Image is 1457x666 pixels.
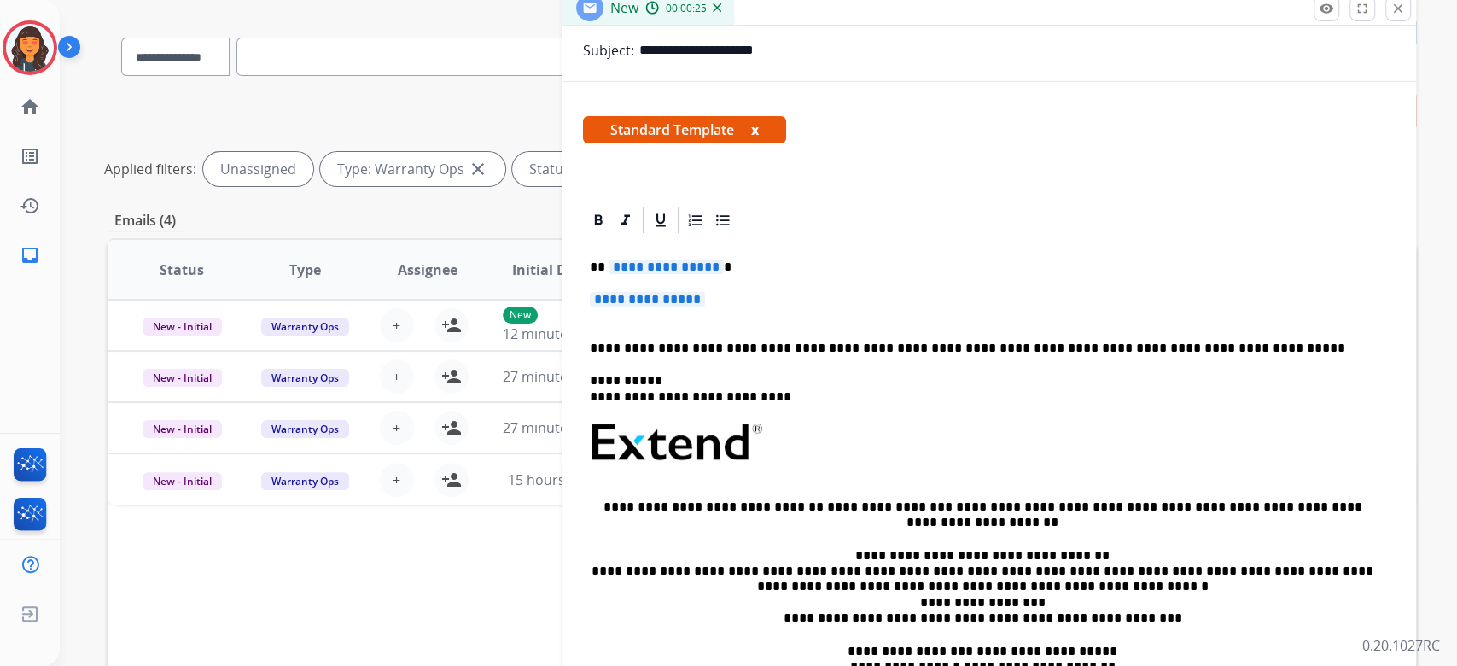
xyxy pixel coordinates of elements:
[648,207,673,233] div: Underline
[503,324,602,343] span: 12 minutes ago
[203,152,313,186] div: Unassigned
[143,369,222,387] span: New - Initial
[666,2,707,15] span: 00:00:25
[20,196,40,216] mat-icon: history
[380,308,414,342] button: +
[583,116,786,143] span: Standard Template
[441,315,462,336] mat-icon: person_add
[441,418,462,438] mat-icon: person_add
[20,146,40,166] mat-icon: list_alt
[289,260,321,280] span: Type
[1355,1,1370,16] mat-icon: fullscreen
[261,369,349,387] span: Warranty Ops
[441,470,462,490] mat-icon: person_add
[398,260,457,280] span: Assignee
[613,207,638,233] div: Italic
[143,420,222,438] span: New - Initial
[1390,1,1406,16] mat-icon: close
[261,318,349,336] span: Warranty Ops
[160,260,204,280] span: Status
[143,472,222,490] span: New - Initial
[710,207,736,233] div: Bullet List
[1362,635,1440,656] p: 0.20.1027RC
[393,366,400,387] span: +
[380,463,414,497] button: +
[512,152,692,186] div: Status: New - Initial
[751,120,759,140] button: x
[20,96,40,117] mat-icon: home
[583,40,634,61] p: Subject:
[468,159,488,179] mat-icon: close
[508,470,592,489] span: 15 hours ago
[393,470,400,490] span: +
[261,420,349,438] span: Warranty Ops
[143,318,222,336] span: New - Initial
[393,418,400,438] span: +
[380,359,414,394] button: +
[1319,1,1334,16] mat-icon: remove_red_eye
[503,367,602,386] span: 27 minutes ago
[511,260,588,280] span: Initial Date
[441,366,462,387] mat-icon: person_add
[683,207,708,233] div: Ordered List
[320,152,505,186] div: Type: Warranty Ops
[380,411,414,445] button: +
[261,472,349,490] span: Warranty Ops
[586,207,611,233] div: Bold
[503,418,602,437] span: 27 minutes ago
[393,315,400,336] span: +
[6,24,54,72] img: avatar
[20,245,40,266] mat-icon: inbox
[104,159,196,179] p: Applied filters:
[108,210,183,231] p: Emails (4)
[503,307,538,324] p: New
